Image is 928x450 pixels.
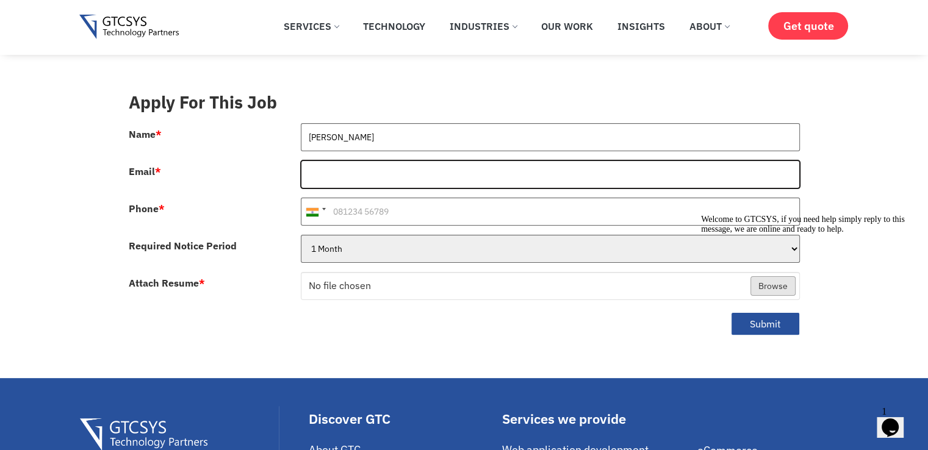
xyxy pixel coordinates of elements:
[301,198,329,225] div: India (भारत): +91
[79,15,179,40] img: Gtcsys logo
[129,241,237,251] label: Required Notice Period
[5,5,225,24] div: Welcome to GTCSYS, if you need help simply reply to this message, we are online and ready to help.
[129,129,162,139] label: Name
[783,20,833,32] span: Get quote
[275,13,348,40] a: Services
[129,204,165,213] label: Phone
[129,278,205,288] label: Attach Resume
[354,13,434,40] a: Technology
[301,198,800,226] input: 081234 56789
[696,210,916,395] iframe: chat widget
[877,401,916,438] iframe: chat widget
[768,12,848,40] a: Get quote
[532,13,602,40] a: Our Work
[608,13,674,40] a: Insights
[309,412,496,426] div: Discover GTC
[129,166,161,176] label: Email
[129,92,800,113] h3: Apply For This Job
[680,13,738,40] a: About
[502,412,691,426] div: Services we provide
[441,13,526,40] a: Industries
[5,5,209,24] span: Welcome to GTCSYS, if you need help simply reply to this message, we are online and ready to help.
